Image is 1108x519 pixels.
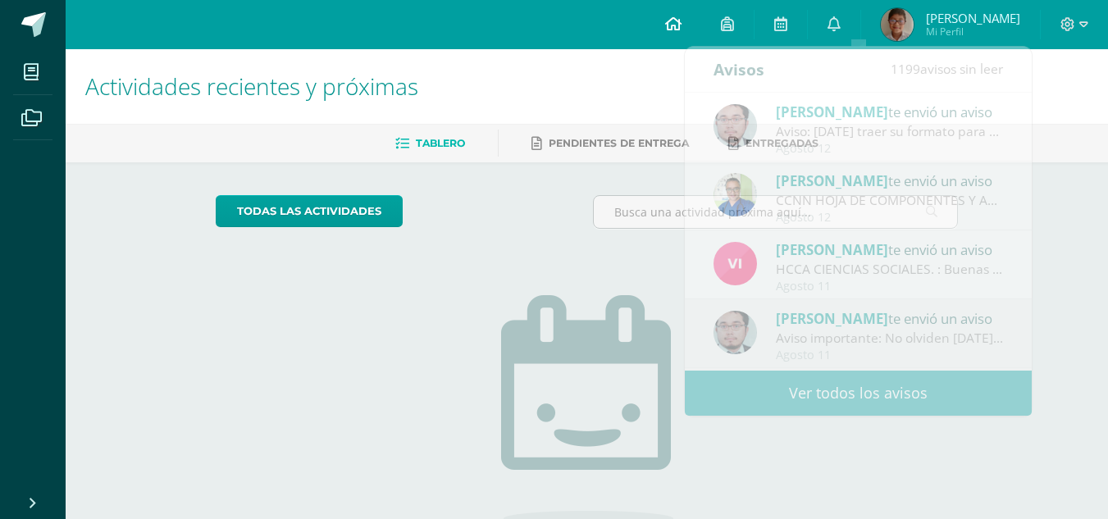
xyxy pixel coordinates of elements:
div: CCNN HOJA DE COMPONENTES Y ACTIVIADES IV UNIDAD: TEMAS IV UNIDAD - Método científico - La célula ... [776,191,1004,210]
div: HCCA CIENCIAS SOCIALES. : Buenas tardes a todos, un gusto saludarles. Por este medio envió la HCC... [776,260,1004,279]
div: te envió un aviso [776,307,1004,329]
div: Agosto 11 [776,280,1004,294]
span: Actividades recientes y próximas [85,71,418,102]
a: Ver todos los avisos [685,371,1032,416]
span: avisos sin leer [891,60,1003,78]
div: Agosto 11 [776,348,1004,362]
img: 692ded2a22070436d299c26f70cfa591.png [714,173,757,216]
span: [PERSON_NAME] [776,309,888,328]
img: 64dcc7b25693806399db2fba3b98ee94.png [881,8,914,41]
input: Busca una actividad próxima aquí... [594,196,957,228]
div: Agosto 12 [776,211,1004,225]
span: Tablero [416,137,465,149]
span: 1199 [891,60,920,78]
span: Mi Perfil [926,25,1020,39]
img: bd6d0aa147d20350c4821b7c643124fa.png [714,242,757,285]
div: Aviso: Mañana traer su formato para continuar lo del ejercicio de Grecas [776,122,1004,141]
img: 5fac68162d5e1b6fbd390a6ac50e103d.png [714,311,757,354]
div: te envió un aviso [776,101,1004,122]
a: Tablero [395,130,465,157]
a: todas las Actividades [216,195,403,227]
div: te envió un aviso [776,170,1004,191]
span: [PERSON_NAME] [776,240,888,259]
span: [PERSON_NAME] [776,171,888,190]
a: Pendientes de entrega [531,130,689,157]
div: Agosto 12 [776,142,1004,156]
img: 5fac68162d5e1b6fbd390a6ac50e103d.png [714,104,757,148]
span: [PERSON_NAME] [776,102,888,121]
div: te envió un aviso [776,239,1004,260]
div: Avisos [714,47,764,92]
div: Aviso importante: No olviden mañana lo de la rifa y los vauchers de los depositos (dinero no, ese... [776,329,1004,348]
span: [PERSON_NAME] [926,10,1020,26]
span: Pendientes de entrega [549,137,689,149]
